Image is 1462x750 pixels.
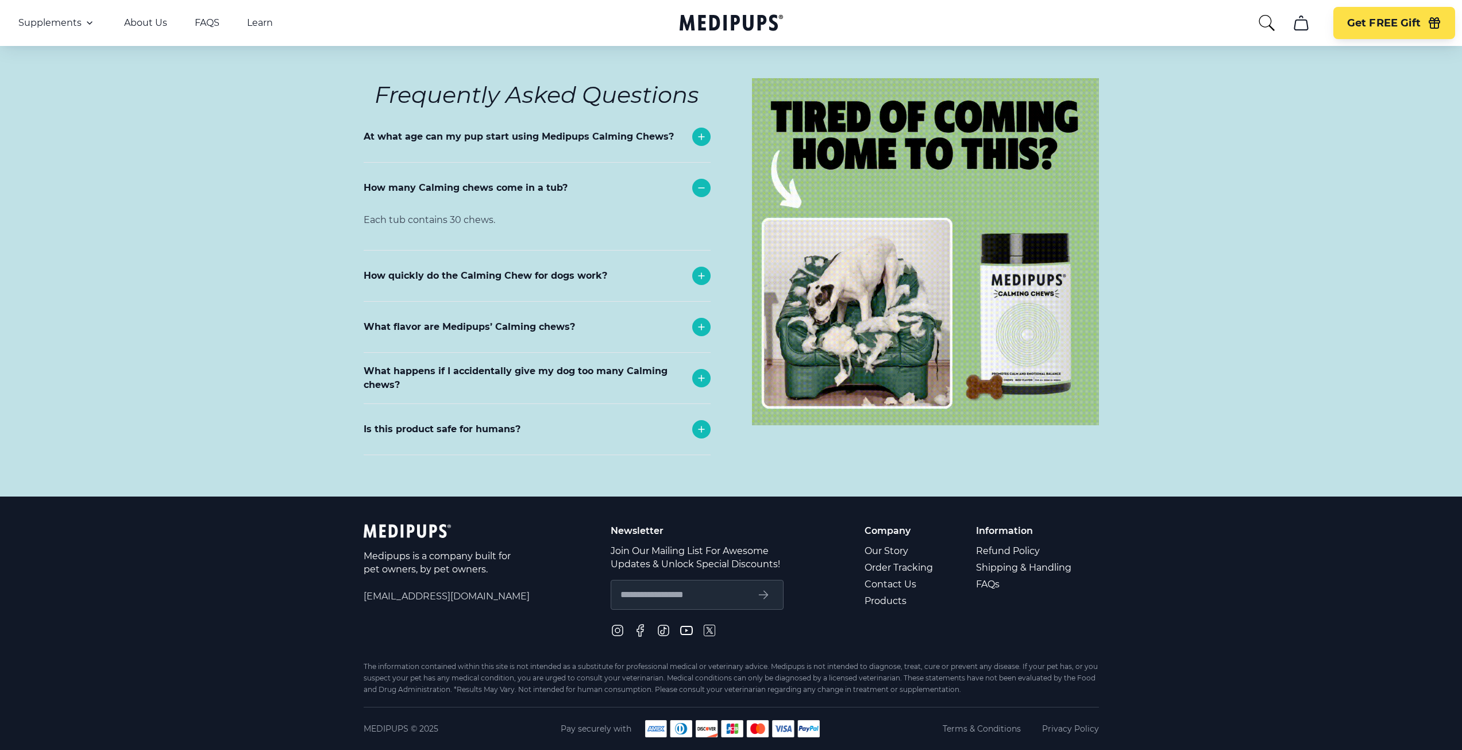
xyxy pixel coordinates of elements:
[865,543,935,559] a: Our Story
[18,16,97,30] button: Supplements
[364,422,520,436] p: Is this product safe for humans?
[124,17,167,29] a: About Us
[976,543,1073,559] a: Refund Policy
[976,559,1073,576] a: Shipping & Handling
[1257,14,1276,32] button: search
[364,130,674,144] p: At what age can my pup start using Medipups Calming Chews?
[364,181,568,195] p: How many Calming chews come in a tub?
[364,78,711,111] h6: Frequently Asked Questions
[865,576,935,593] a: Contact Us
[645,720,820,737] img: payment methods
[364,590,530,603] span: [EMAIL_ADDRESS][DOMAIN_NAME]
[611,524,784,537] p: Newsletter
[364,162,708,226] div: Our calming soft chews are an amazing solution for dogs of any breed. This chew is to be given to...
[364,213,708,250] div: Each tub contains 30 chews.
[976,576,1073,593] a: FAQs
[364,320,575,334] p: What flavor are Medipups’ Calming chews?
[561,723,631,734] span: Pay securely with
[364,455,708,505] div: All our products are intended to be consumed by dogs and are not safe for human consumption. Plea...
[364,549,513,576] p: Medipups is a company built for pet owners, by pet owners.
[195,17,219,29] a: FAQS
[364,723,438,734] span: Medipups © 2025
[364,403,708,468] div: Please see a veterinarian as soon as possible if you accidentally give too many. If you’re unsure...
[364,352,708,389] div: Beef Flavored: Our chews will leave your pup begging for MORE!
[18,17,82,29] span: Supplements
[364,364,686,392] p: What happens if I accidentally give my dog too many Calming chews?
[611,544,784,571] p: Join Our Mailing List For Awesome Updates & Unlock Special Discounts!
[364,661,1099,695] div: The information contained within this site is not intended as a substitute for professional medic...
[943,723,1021,734] a: Terms & Conditions
[976,524,1073,537] p: Information
[865,559,935,576] a: Order Tracking
[1287,9,1315,37] button: cart
[1347,17,1421,30] span: Get FREE Gift
[247,17,273,29] a: Learn
[865,593,935,609] a: Products
[364,269,607,283] p: How quickly do the Calming Chew for dogs work?
[1042,723,1099,734] a: Privacy Policy
[865,524,935,537] p: Company
[364,301,708,421] div: We created our Calming Chews as an helpful, fast remedy. The ingredients have a calming effect on...
[680,12,783,36] a: Medipups
[752,78,1099,425] img: Dog paw licking solution – FAQs about our chews
[1333,7,1455,39] button: Get FREE Gift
